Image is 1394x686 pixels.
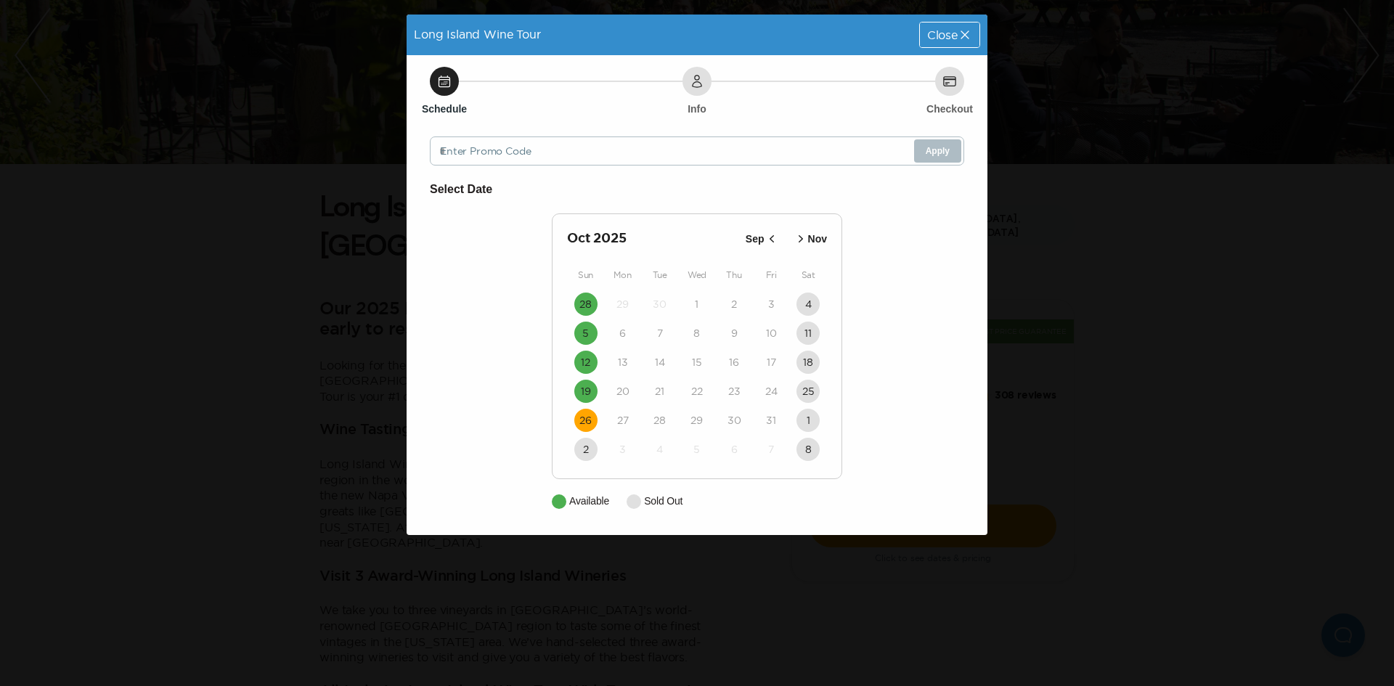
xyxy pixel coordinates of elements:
time: 6 [731,442,738,457]
button: 7 [759,438,783,461]
time: 27 [617,413,629,428]
button: 23 [722,380,746,403]
button: 5 [685,438,709,461]
div: Tue [641,266,678,284]
time: 3 [768,297,775,311]
h2: Oct 2025 [567,229,741,249]
time: 9 [731,326,738,340]
time: 2 [583,442,589,457]
time: 30 [727,413,741,428]
time: 5 [582,326,589,340]
time: 28 [579,297,592,311]
time: 22 [691,384,703,399]
h6: Schedule [422,102,467,116]
time: 30 [653,297,667,311]
button: 11 [796,322,820,345]
time: 25 [802,384,815,399]
button: 18 [796,351,820,374]
button: 29 [685,409,709,432]
p: Sep [746,232,765,247]
p: Nov [808,232,827,247]
button: 25 [796,380,820,403]
time: 29 [690,413,703,428]
time: 20 [616,384,629,399]
time: 21 [655,384,664,399]
button: 4 [796,293,820,316]
button: 20 [611,380,635,403]
button: 5 [574,322,598,345]
button: 17 [759,351,783,374]
time: 1 [807,413,810,428]
button: 26 [574,409,598,432]
time: 31 [766,413,776,428]
time: 16 [729,355,739,369]
button: 21 [648,380,672,403]
time: 3 [619,442,626,457]
button: Sep [741,227,783,251]
time: 18 [803,355,813,369]
button: 15 [685,351,709,374]
button: 16 [722,351,746,374]
button: 6 [722,438,746,461]
time: 5 [693,442,700,457]
button: 1 [685,293,709,316]
h6: Info [688,102,706,116]
button: 4 [648,438,672,461]
time: 7 [657,326,663,340]
time: 17 [767,355,776,369]
div: Wed [678,266,715,284]
time: 24 [765,384,778,399]
time: 12 [581,355,590,369]
time: 4 [656,442,663,457]
button: 9 [722,322,746,345]
button: 2 [574,438,598,461]
button: 14 [648,351,672,374]
button: 8 [796,438,820,461]
h6: Select Date [430,180,964,199]
time: 10 [766,326,777,340]
button: 6 [611,322,635,345]
button: 31 [759,409,783,432]
button: 19 [574,380,598,403]
button: 27 [611,409,635,432]
time: 29 [616,297,629,311]
button: 7 [648,322,672,345]
button: 10 [759,322,783,345]
p: Available [569,494,609,509]
span: Long Island Wine Tour [414,28,541,41]
time: 6 [619,326,626,340]
button: 12 [574,351,598,374]
h6: Checkout [926,102,973,116]
button: Nov [789,227,831,251]
time: 14 [655,355,665,369]
button: 3 [759,293,783,316]
button: 8 [685,322,709,345]
time: 8 [805,442,812,457]
time: 28 [653,413,666,428]
button: 2 [722,293,746,316]
span: Close [927,29,958,41]
time: 7 [768,442,774,457]
time: 11 [804,326,812,340]
div: Sun [567,266,604,284]
time: 4 [805,297,812,311]
button: 28 [648,409,672,432]
time: 23 [728,384,741,399]
div: Fri [753,266,790,284]
button: 24 [759,380,783,403]
p: Sold Out [644,494,682,509]
time: 8 [693,326,700,340]
button: 3 [611,438,635,461]
button: 13 [611,351,635,374]
div: Thu [716,266,753,284]
time: 1 [695,297,698,311]
button: 30 [722,409,746,432]
div: Mon [604,266,641,284]
time: 13 [618,355,628,369]
div: Sat [790,266,827,284]
button: 28 [574,293,598,316]
button: 1 [796,409,820,432]
time: 15 [692,355,702,369]
time: 2 [731,297,737,311]
button: 29 [611,293,635,316]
